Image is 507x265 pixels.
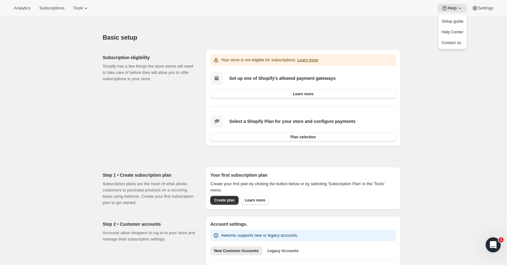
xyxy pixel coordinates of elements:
[69,4,93,13] button: Tools
[103,181,195,206] p: Subscription plans are the heart of what allows customers to purchase products on a recurring bas...
[35,4,68,13] button: Subscriptions
[264,246,302,255] button: Legacy Accounts
[210,172,396,178] h2: Your first subscription plan
[442,40,461,45] span: Contact us
[210,196,238,205] button: Create plan
[103,54,195,61] h2: Subscription eligibility
[103,63,195,82] p: Shopify has a few things the store owner will need to take care of before they will allow you to ...
[210,221,396,227] h2: Account settings.
[210,181,396,193] p: Create your first plan by clicking the button below or by selecting 'Subscription Plan' in the 'T...
[267,248,299,253] span: Legacy Accounts
[214,198,235,203] span: Create plan
[210,90,396,98] a: Learn more
[448,6,457,11] span: Help
[245,198,265,203] span: Learn more
[39,6,64,11] span: Subscriptions
[293,91,313,97] span: Learn more
[229,119,355,124] b: Select a Shopify Plan for your store and configure payments
[442,30,463,34] span: Help Center
[486,237,501,252] iframe: Intercom live chat
[442,19,463,24] span: Setup guide
[229,76,336,81] b: Set up one of Shopify’s allowed payment gateways
[210,133,396,141] button: Plan selection
[478,6,493,11] span: Settings
[73,6,83,11] span: Tools
[440,16,465,26] button: Setup guide
[440,27,465,37] a: Help Center
[103,221,195,227] h2: Step 2 • Customer accounts
[499,237,504,242] span: 1
[221,57,318,63] p: Your store is not eligible for subscriptions.
[10,4,34,13] button: Analytics
[210,246,262,255] button: New Customer Accounts
[103,172,195,178] h2: Step 1 • Create subscription plan
[290,135,316,140] span: Plan selection
[14,6,30,11] span: Analytics
[297,58,318,62] a: Learn more
[241,196,269,205] a: Learn more
[214,248,259,253] span: New Customer Accounts
[440,37,465,47] a: Contact us
[221,232,298,239] p: Awtomic supports new or legacy accounts.
[468,4,497,13] button: Settings
[103,34,137,41] span: Basic setup
[438,4,467,13] button: Help
[103,230,195,242] p: Accounts allow shoppers to log in to your store and manage their subscription settings.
